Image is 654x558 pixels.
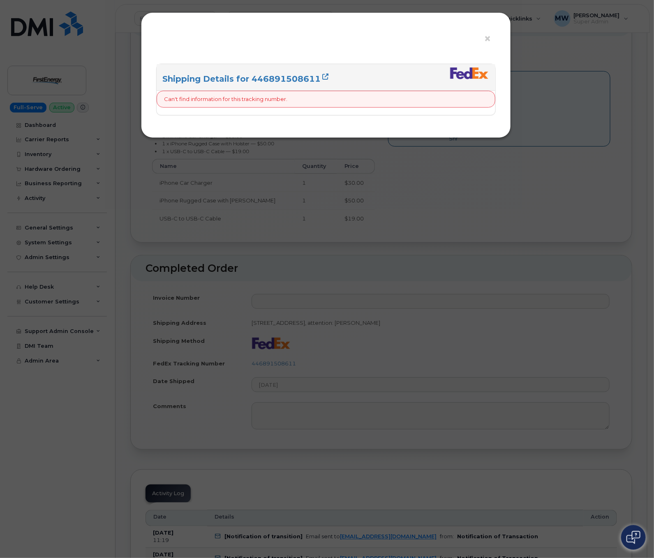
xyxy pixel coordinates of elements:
[626,531,640,544] img: Open chat
[484,33,496,45] button: ×
[484,31,492,46] span: ×
[164,95,288,103] p: Can't find information for this tracking number.
[450,67,489,79] img: fedex-bc01427081be8802e1fb5a1adb1132915e58a0589d7a9405a0dcbe1127be6add.png
[163,74,329,84] a: Shipping Details for 446891508611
